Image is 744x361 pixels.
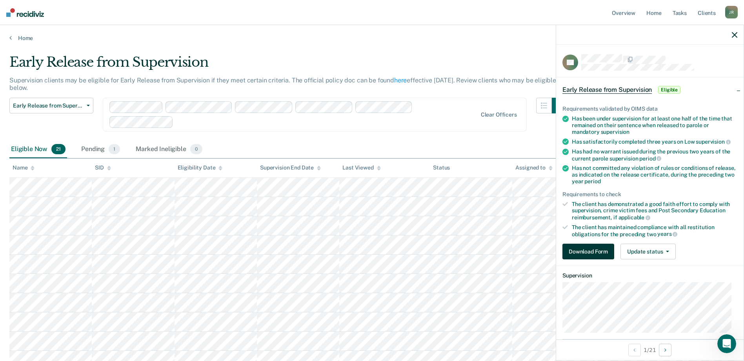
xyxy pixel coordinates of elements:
div: J R [725,6,738,18]
span: 1 [109,144,120,154]
div: 1 / 21 [556,339,744,360]
div: Early Release from Supervision [9,54,568,77]
div: Requirements to check [562,191,737,198]
img: Recidiviz [6,8,44,17]
div: Requirements validated by OIMS data [562,106,737,112]
div: Pending [80,141,122,158]
span: Early Release from Supervision [562,86,652,94]
iframe: Intercom live chat [717,334,736,353]
span: Eligible [658,86,680,94]
span: supervision [601,129,629,135]
div: Has satisfactorily completed three years on Low [572,138,737,145]
span: period [584,178,600,184]
p: Supervision clients may be eligible for Early Release from Supervision if they meet certain crite... [9,77,556,91]
div: Last Viewed [342,164,380,171]
a: Home [9,35,735,42]
div: Clear officers [481,111,517,118]
div: Eligibility Date [178,164,223,171]
div: SID [95,164,111,171]
a: here [394,77,407,84]
div: Eligible Now [9,141,67,158]
span: 0 [190,144,202,154]
div: Has had no warrant issued during the previous two years of the current parole supervision [572,148,737,162]
span: years [657,231,677,237]
button: Download Form [562,244,614,259]
div: Has not committed any violation of rules or conditions of release, as indicated on the release ce... [572,165,737,184]
button: Update status [620,244,676,259]
span: supervision [696,139,730,145]
span: applicable [618,214,650,221]
div: Marked Ineligible [134,141,204,158]
div: Supervision End Date [260,164,321,171]
div: Name [13,164,35,171]
div: Has been under supervision for at least one half of the time that remained on their sentence when... [572,115,737,135]
a: Navigate to form link [562,244,617,259]
div: Assigned to [515,164,552,171]
dt: Supervision [562,272,737,279]
span: Early Release from Supervision [13,102,84,109]
span: period [639,155,661,162]
div: Early Release from SupervisionEligible [556,77,744,102]
button: Previous Opportunity [628,344,641,356]
div: Status [433,164,450,171]
div: The client has maintained compliance with all restitution obligations for the preceding two [572,224,737,237]
button: Next Opportunity [659,344,671,356]
span: 21 [51,144,65,154]
div: The client has demonstrated a good faith effort to comply with supervision, crime victim fees and... [572,201,737,221]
